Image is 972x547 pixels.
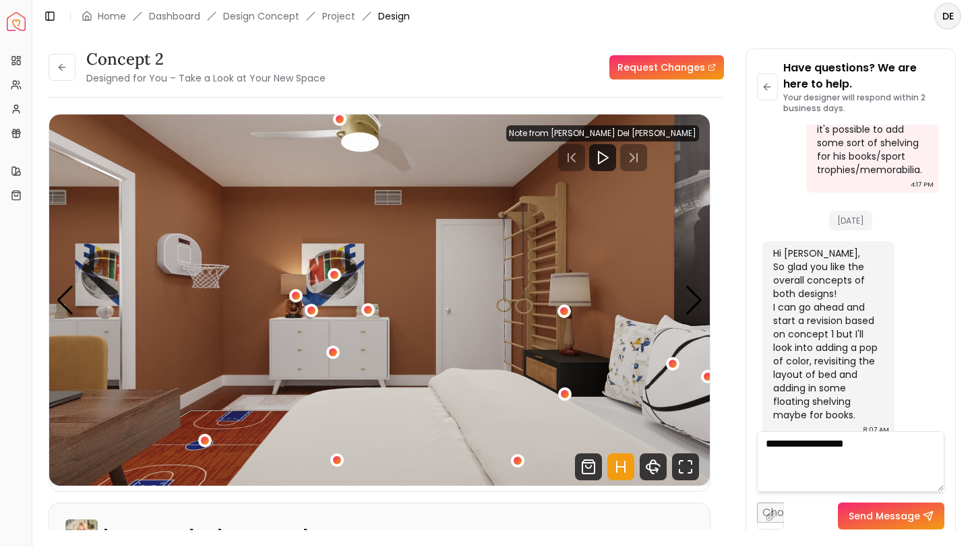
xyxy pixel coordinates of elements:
svg: Fullscreen [672,453,699,480]
div: 1 / 4 [49,115,710,486]
span: DE [936,4,960,28]
a: Home [98,9,126,23]
div: 4:17 PM [911,178,934,191]
svg: Hotspots Toggle [607,453,634,480]
div: Hi [PERSON_NAME], So glad you like the overall concepts of both designs! I can go ahead and start... [773,247,882,422]
nav: breadcrumb [82,9,410,23]
svg: 360 View [640,453,667,480]
div: Previous slide [56,286,74,315]
span: [DATE] [829,211,872,230]
div: 8:07 AM [863,423,889,437]
button: DE [934,3,961,30]
h3: concept 2 [86,49,326,70]
button: Send Message [838,503,944,529]
span: Design [378,9,410,23]
li: Design Concept [223,9,299,23]
img: Design Render 1 [49,115,710,486]
div: Next slide [685,286,703,315]
p: Your designer will respond within 2 business days. [783,92,944,114]
img: Spacejoy Logo [7,12,26,31]
small: Designed for You – Take a Look at Your New Space [86,71,326,85]
svg: Shop Products from this design [575,453,602,480]
a: Request Changes [609,55,724,79]
svg: Play [595,150,611,166]
div: Note from [PERSON_NAME] Del [PERSON_NAME] [506,125,699,141]
h6: [PERSON_NAME] Del [PERSON_NAME] [103,527,308,544]
div: Carousel [49,115,710,486]
a: Project [322,9,355,23]
p: Have questions? We are here to help. [783,60,944,92]
a: Dashboard [149,9,200,23]
a: Spacejoy [7,12,26,31]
